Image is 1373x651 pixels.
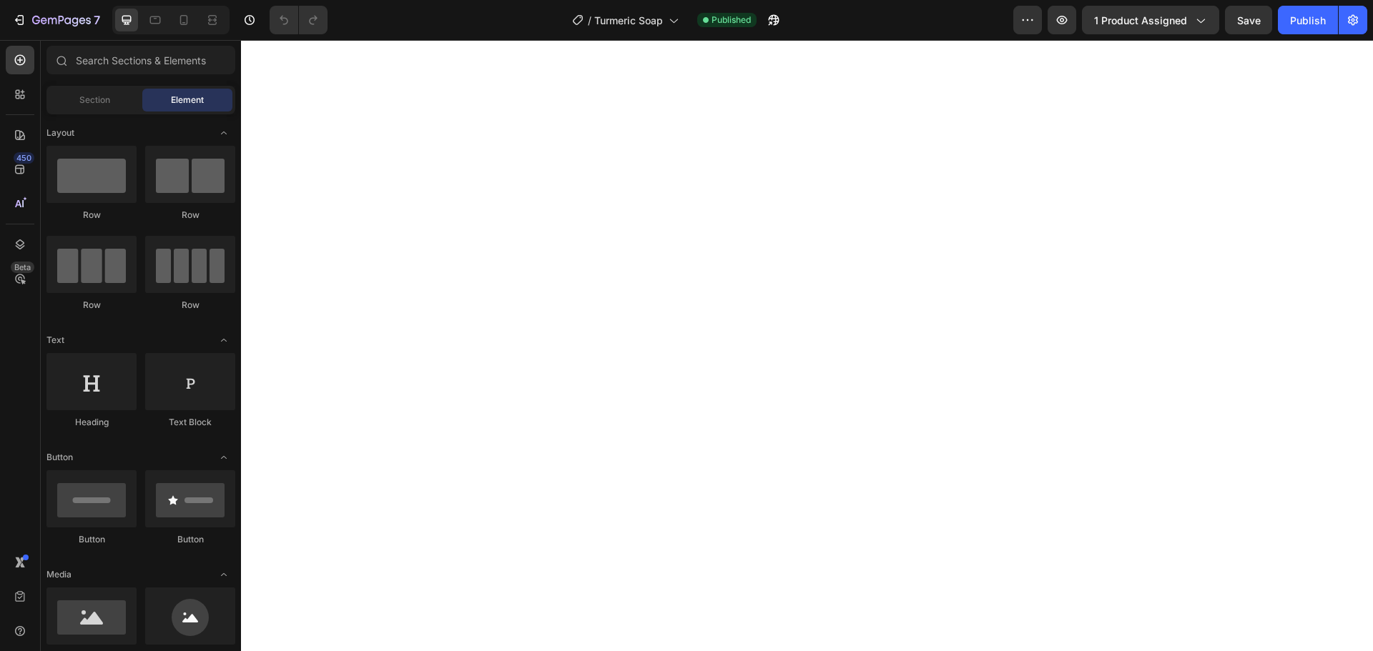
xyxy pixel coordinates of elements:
[46,533,137,546] div: Button
[46,209,137,222] div: Row
[145,209,235,222] div: Row
[46,299,137,312] div: Row
[46,46,235,74] input: Search Sections & Elements
[1094,13,1187,28] span: 1 product assigned
[46,126,74,139] span: Layout
[1082,6,1219,34] button: 1 product assigned
[712,14,751,26] span: Published
[145,416,235,429] div: Text Block
[1225,6,1272,34] button: Save
[79,94,110,106] span: Section
[94,11,100,29] p: 7
[6,6,107,34] button: 7
[212,563,235,586] span: Toggle open
[588,13,591,28] span: /
[270,6,328,34] div: Undo/Redo
[241,40,1373,651] iframe: Design area
[1290,13,1326,28] div: Publish
[11,262,34,273] div: Beta
[212,446,235,469] span: Toggle open
[145,299,235,312] div: Row
[46,568,72,581] span: Media
[46,451,73,464] span: Button
[212,121,235,144] span: Toggle open
[46,416,137,429] div: Heading
[14,152,34,164] div: 450
[212,329,235,352] span: Toggle open
[145,533,235,546] div: Button
[1237,14,1261,26] span: Save
[1278,6,1338,34] button: Publish
[171,94,204,106] span: Element
[46,334,64,347] span: Text
[594,13,663,28] span: Turmeric Soap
